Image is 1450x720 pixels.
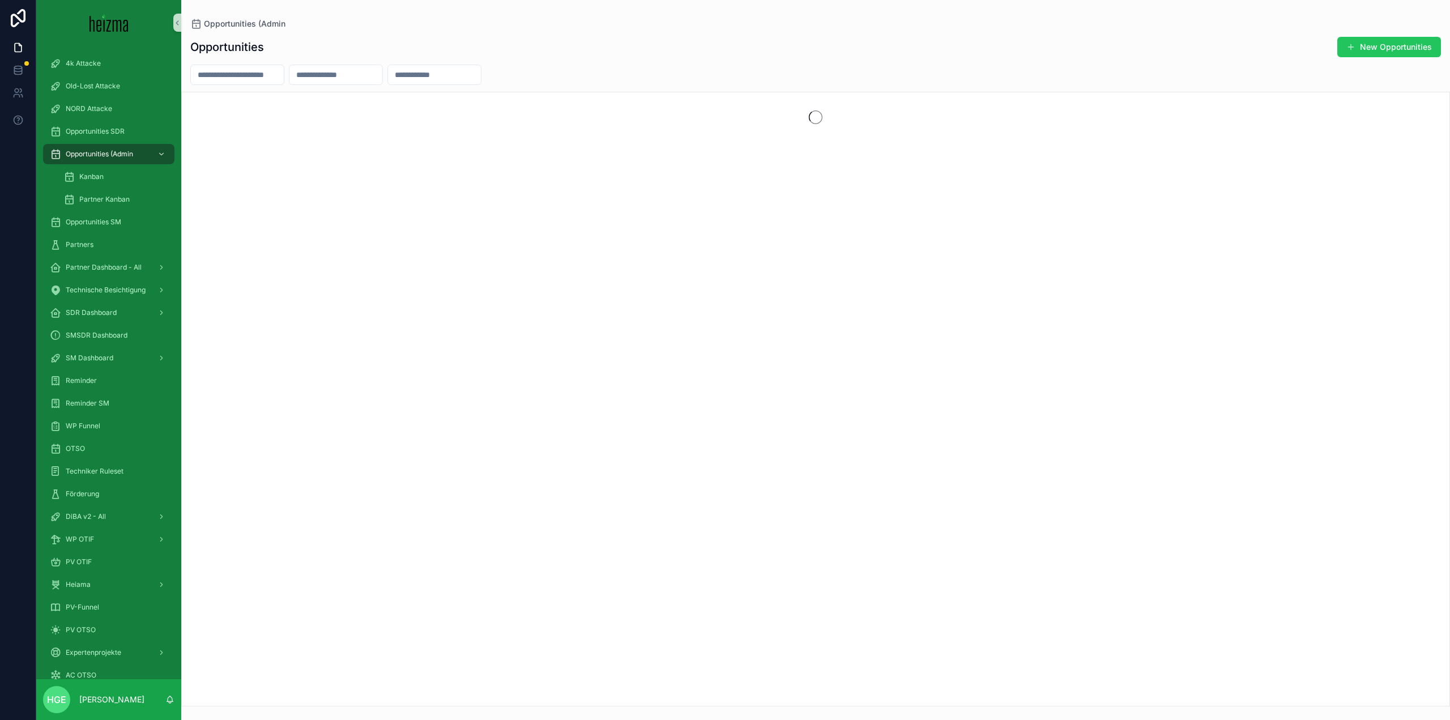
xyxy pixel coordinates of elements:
a: SMSDR Dashboard [43,325,174,346]
button: New Opportunities [1337,37,1441,57]
span: DiBA v2 - All [66,512,106,521]
span: Expertenprojekte [66,648,121,657]
a: Förderung [43,484,174,504]
a: Technische Besichtigung [43,280,174,300]
span: Opportunities SDR [66,127,125,136]
span: Opportunities (Admin [66,150,133,159]
span: Partner Kanban [79,195,130,204]
span: PV-Funnel [66,603,99,612]
a: PV-Funnel [43,597,174,617]
a: Reminder SM [43,393,174,414]
a: Opportunities SM [43,212,174,232]
span: PV OTSO [66,625,96,634]
p: [PERSON_NAME] [79,694,144,705]
span: OTSO [66,444,85,453]
a: AC OTSO [43,665,174,685]
span: SMSDR Dashboard [66,331,127,340]
a: Techniker Ruleset [43,461,174,482]
span: WP OTIF [66,535,94,544]
a: Partners [43,235,174,255]
a: Heiama [43,574,174,595]
span: WP Funnel [66,421,100,431]
span: Reminder [66,376,97,385]
a: Expertenprojekte [43,642,174,663]
a: SDR Dashboard [43,303,174,323]
a: OTSO [43,438,174,459]
a: Partner Kanban [57,189,174,210]
span: NORD Attacke [66,104,112,113]
span: Reminder SM [66,399,109,408]
a: Opportunities (Admin [190,18,285,29]
img: App logo [89,14,129,32]
a: DiBA v2 - All [43,506,174,527]
a: Opportunities (Admin [43,144,174,164]
span: HGE [47,693,66,706]
span: Partners [66,240,93,249]
span: Opportunities (Admin [204,18,285,29]
h1: Opportunities [190,39,264,55]
a: Opportunities SDR [43,121,174,142]
span: Technische Besichtigung [66,286,146,295]
a: Reminder [43,370,174,391]
a: PV OTIF [43,552,174,572]
span: SDR Dashboard [66,308,117,317]
span: Heiama [66,580,91,589]
span: Old-Lost Attacke [66,82,120,91]
span: Förderung [66,489,99,499]
span: Partner Dashboard - All [66,263,142,272]
a: WP OTIF [43,529,174,549]
a: 4k Attacke [43,53,174,74]
a: NORD Attacke [43,99,174,119]
a: Kanban [57,167,174,187]
span: Techniker Ruleset [66,467,123,476]
span: 4k Attacke [66,59,101,68]
span: PV OTIF [66,557,92,566]
a: Partner Dashboard - All [43,257,174,278]
span: AC OTSO [66,671,96,680]
span: Kanban [79,172,104,181]
a: Old-Lost Attacke [43,76,174,96]
a: PV OTSO [43,620,174,640]
div: scrollable content [36,45,181,679]
a: WP Funnel [43,416,174,436]
span: Opportunities SM [66,218,121,227]
span: SM Dashboard [66,353,113,363]
a: SM Dashboard [43,348,174,368]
